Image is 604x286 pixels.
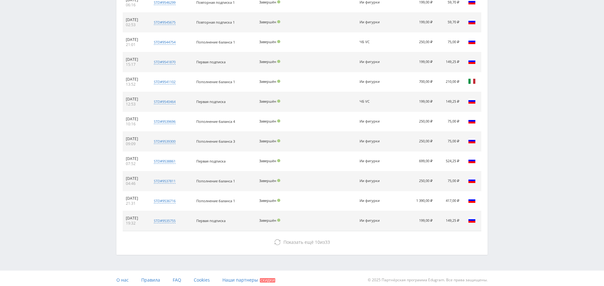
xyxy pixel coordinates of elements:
span: Подтвержден [277,219,280,222]
td: 149,25 ₽ [436,211,462,231]
div: std#9538861 [154,159,176,164]
img: rus.png [468,97,476,105]
span: Первая подписка [196,159,226,163]
div: std#9540464 [154,99,176,104]
div: std#9541102 [154,79,176,84]
span: Пополнение баланса 1 [196,79,235,84]
div: std#9535755 [154,218,176,223]
img: rus.png [468,216,476,224]
td: 250,00 ₽ [403,132,436,152]
div: ЧБ VC [360,100,388,104]
div: Ии фигурки [360,0,388,4]
span: Подтвержден [277,179,280,182]
span: Завершён [259,79,276,84]
span: Скидки [260,278,275,283]
td: 250,00 ₽ [403,171,436,191]
img: rus.png [468,38,476,45]
div: 04:46 [126,181,145,186]
span: из [283,239,330,245]
div: 13:52 [126,82,145,87]
span: Пополнение баланса 3 [196,139,235,144]
div: std#9539300 [154,139,176,144]
td: 524,25 ₽ [436,152,462,171]
span: 33 [325,239,330,245]
span: Пополнение баланса 1 [196,198,235,203]
div: 21:01 [126,42,145,47]
span: Наши партнеры [222,277,258,283]
span: FAQ [173,277,181,283]
div: std#9544754 [154,40,176,45]
span: Пополнение баланса 1 [196,40,235,44]
span: Повторная подписка 1 [196,20,235,25]
td: 417,00 ₽ [436,191,462,211]
div: [DATE] [126,17,145,22]
span: Правила [141,277,160,283]
span: Подтвержден [277,100,280,103]
div: Ии фигурки [360,219,388,223]
div: Ии фигурки [360,199,388,203]
div: 15:17 [126,62,145,67]
td: 250,00 ₽ [403,32,436,52]
span: Первая подписка [196,60,226,64]
span: Завершён [259,218,276,223]
span: Подтвержден [277,40,280,43]
img: rus.png [468,177,476,184]
div: 21:31 [126,201,145,206]
td: 210,00 ₽ [436,72,462,92]
td: 199,00 ₽ [403,13,436,32]
div: [DATE] [126,57,145,62]
div: [DATE] [126,97,145,102]
div: [DATE] [126,176,145,181]
span: Пополнение баланса 1 [196,179,235,183]
img: rus.png [468,157,476,164]
td: 75,00 ₽ [436,32,462,52]
div: std#9536716 [154,198,176,203]
td: 149,25 ₽ [436,52,462,72]
div: std#9539696 [154,119,176,124]
span: Завершён [259,99,276,104]
td: 699,00 ₽ [403,152,436,171]
span: Показать ещё [283,239,314,245]
td: 199,00 ₽ [403,92,436,112]
td: 199,00 ₽ [403,211,436,231]
td: 75,00 ₽ [436,171,462,191]
div: std#9541870 [154,60,176,65]
span: Подтвержден [277,199,280,202]
div: 19:32 [126,221,145,226]
span: Завершён [259,119,276,123]
div: [DATE] [126,196,145,201]
div: Ии фигурки [360,179,388,183]
span: Подтвержден [277,159,280,162]
div: std#9545675 [154,20,176,25]
td: 1 390,00 ₽ [403,191,436,211]
img: rus.png [468,197,476,204]
span: Подтвержден [277,0,280,3]
span: Первая подписка [196,218,226,223]
span: Завершён [259,20,276,24]
span: Подтвержден [277,119,280,123]
td: 700,00 ₽ [403,72,436,92]
span: Завершён [259,139,276,143]
div: [DATE] [126,37,145,42]
img: rus.png [468,137,476,145]
span: Завершён [259,39,276,44]
div: 09:09 [126,141,145,146]
span: Cookies [194,277,210,283]
div: [DATE] [126,156,145,161]
img: rus.png [468,117,476,125]
div: Ии фигурки [360,60,388,64]
span: Завершён [259,59,276,64]
button: Показать ещё 10из33 [123,236,481,249]
span: О нас [116,277,129,283]
span: Завершён [259,158,276,163]
img: ita.png [468,77,476,85]
span: Пополнение баланса 4 [196,119,235,124]
span: Подтвержден [277,20,280,23]
img: rus.png [468,58,476,65]
div: Ии фигурки [360,139,388,143]
span: Подтвержден [277,60,280,63]
span: Завершён [259,178,276,183]
td: 59,70 ₽ [436,13,462,32]
div: [DATE] [126,216,145,221]
td: 250,00 ₽ [403,112,436,132]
